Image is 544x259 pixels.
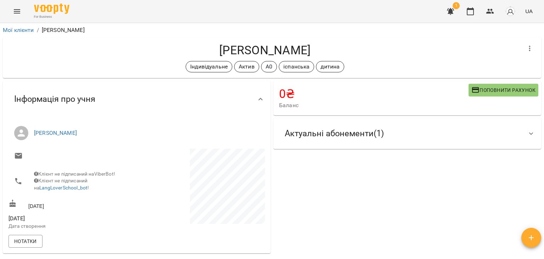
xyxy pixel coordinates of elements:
[34,15,69,19] span: For Business
[190,62,228,71] p: Індивідуальне
[34,4,69,14] img: Voopty Logo
[279,87,469,101] h4: 0 ₴
[39,185,87,191] a: LangLoverSchool_bot
[471,86,535,94] span: Поповнити рахунок
[316,61,344,72] div: дитина
[279,101,469,110] span: Баланс
[261,61,277,72] div: А0
[8,3,25,20] button: Menu
[37,26,39,34] li: /
[469,84,538,97] button: Поповнити рахунок
[42,26,85,34] p: [PERSON_NAME]
[34,171,115,177] span: Клієнт не підписаний на ViberBot!
[279,61,314,72] div: іспанська
[8,214,135,223] span: [DATE]
[453,2,460,9] span: 1
[7,198,137,211] div: [DATE]
[285,128,384,139] span: Актуальні абонементи ( 1 )
[8,43,521,57] h4: [PERSON_NAME]
[321,62,340,71] p: дитина
[522,5,535,18] button: UA
[8,235,42,248] button: Нотатки
[34,129,77,136] a: [PERSON_NAME]
[525,7,533,15] span: UA
[34,178,89,191] span: Клієнт не підписаний на !
[14,94,95,105] span: Інформація про учня
[283,62,310,71] p: іспанська
[186,61,232,72] div: Індивідуальне
[505,6,515,16] img: avatar_s.png
[234,61,259,72] div: Актив
[239,62,255,71] p: Актив
[8,223,135,230] p: Дата створення
[14,237,37,246] span: Нотатки
[273,118,541,149] div: Актуальні абонементи(1)
[3,27,34,33] a: Мої клієнти
[3,81,271,117] div: Інформація про учня
[3,26,541,34] nav: breadcrumb
[266,62,272,71] p: А0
